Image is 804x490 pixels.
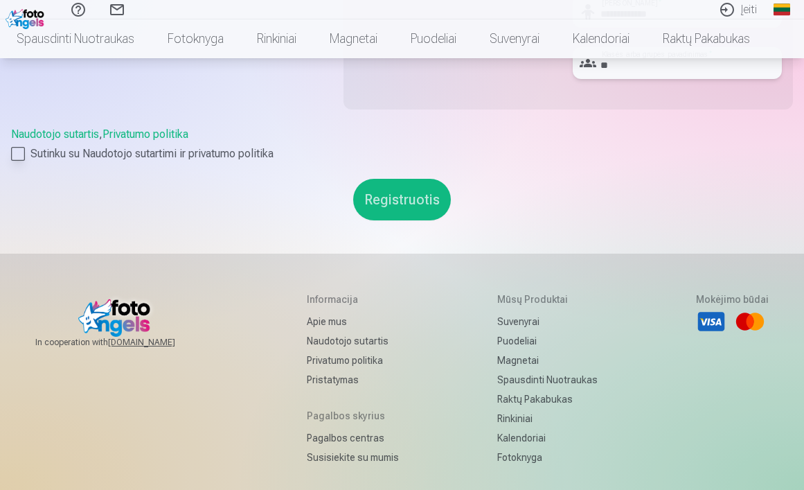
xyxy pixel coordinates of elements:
[307,331,399,351] a: Naudotojo sutartis
[497,351,598,370] a: Magnetai
[313,19,394,58] a: Magnetai
[696,292,769,306] h5: Mokėjimo būdai
[307,448,399,467] a: Susisiekite su mumis
[11,126,793,162] div: ,
[6,6,48,29] img: /fa2
[497,370,598,390] a: Spausdinti nuotraukas
[307,428,399,448] a: Pagalbos centras
[11,128,99,141] a: Naudotojo sutartis
[102,128,188,141] a: Privatumo politika
[11,146,793,162] label: Sutinku su Naudotojo sutartimi ir privatumo politika
[497,312,598,331] a: Suvenyrai
[556,19,646,58] a: Kalendoriai
[307,312,399,331] a: Apie mus
[497,292,598,306] h5: Mūsų produktai
[240,19,313,58] a: Rinkiniai
[353,179,451,220] button: Registruotis
[307,292,399,306] h5: Informacija
[696,306,726,337] li: Visa
[108,337,208,348] a: [DOMAIN_NAME]
[646,19,767,58] a: Raktų pakabukas
[151,19,240,58] a: Fotoknyga
[497,331,598,351] a: Puodeliai
[735,306,765,337] li: Mastercard
[497,428,598,448] a: Kalendoriai
[307,409,399,423] h5: Pagalbos skyrius
[497,448,598,467] a: Fotoknyga
[497,409,598,428] a: Rinkiniai
[473,19,556,58] a: Suvenyrai
[307,370,399,390] a: Pristatymas
[497,390,598,409] a: Raktų pakabukas
[394,19,473,58] a: Puodeliai
[307,351,399,370] a: Privatumo politika
[35,337,208,348] span: In cooperation with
